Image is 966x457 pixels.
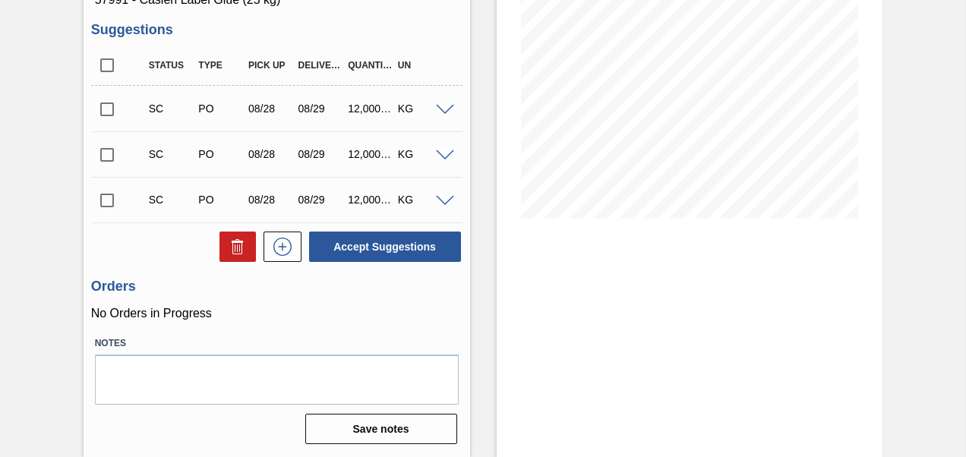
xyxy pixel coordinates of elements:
[145,102,198,115] div: Suggestion Created
[344,148,397,160] div: 12,000.000
[301,230,462,263] div: Accept Suggestions
[212,232,256,262] div: Delete Suggestions
[245,194,298,206] div: 08/28/2025
[344,60,397,71] div: Quantity
[394,60,447,71] div: UN
[295,60,348,71] div: Delivery
[194,194,248,206] div: Purchase order
[194,148,248,160] div: Purchase order
[295,194,348,206] div: 08/29/2025
[91,22,462,38] h3: Suggestions
[309,232,461,262] button: Accept Suggestions
[145,194,198,206] div: Suggestion Created
[295,148,348,160] div: 08/29/2025
[194,102,248,115] div: Purchase order
[394,194,447,206] div: KG
[145,148,198,160] div: Suggestion Created
[145,60,198,71] div: Status
[394,102,447,115] div: KG
[394,148,447,160] div: KG
[256,232,301,262] div: New suggestion
[91,307,462,320] p: No Orders in Progress
[245,102,298,115] div: 08/28/2025
[194,60,248,71] div: Type
[344,102,397,115] div: 12,000.000
[305,414,457,444] button: Save notes
[245,60,298,71] div: Pick up
[344,194,397,206] div: 12,000.000
[91,279,462,295] h3: Orders
[95,333,459,355] label: Notes
[245,148,298,160] div: 08/28/2025
[295,102,348,115] div: 08/29/2025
